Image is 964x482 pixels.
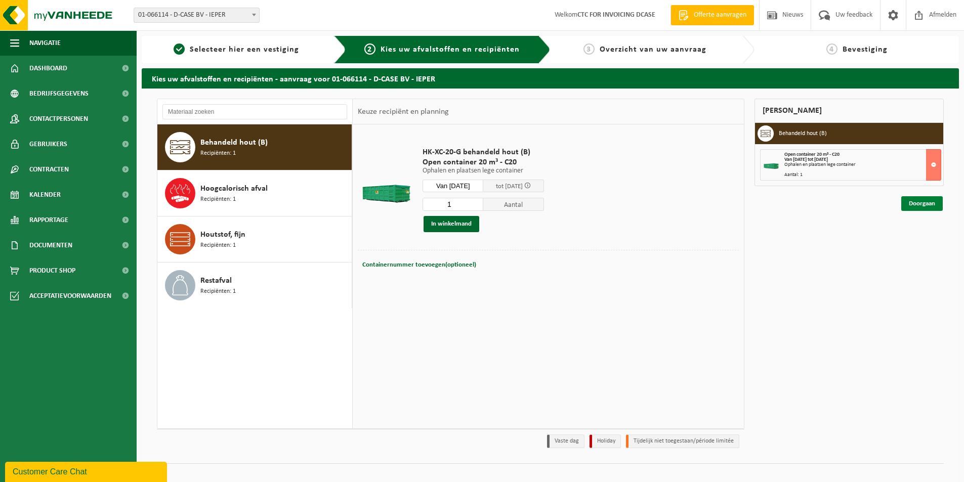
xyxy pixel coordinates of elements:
[200,287,236,296] span: Recipiënten: 1
[29,157,69,182] span: Contracten
[174,43,185,55] span: 1
[600,46,706,54] span: Overzicht van uw aanvraag
[826,43,837,55] span: 4
[29,132,67,157] span: Gebruikers
[423,180,483,192] input: Selecteer datum
[147,43,326,56] a: 1Selecteer hier een vestiging
[496,183,523,190] span: tot [DATE]
[590,434,621,448] li: Holiday
[29,283,111,309] span: Acceptatievoorwaarden
[190,46,299,54] span: Selecteer hier een vestiging
[157,216,352,262] button: Houtstof, fijn Recipiënten: 1
[157,170,352,216] button: Hoogcalorisch afval Recipiënten: 1
[162,104,347,119] input: Materiaal zoeken
[134,8,260,23] span: 01-066114 - D-CASE BV - IEPER
[670,5,754,25] a: Offerte aanvragen
[547,434,584,448] li: Vaste dag
[29,207,68,233] span: Rapportage
[423,157,544,167] span: Open container 20 m³ - C20
[381,46,520,54] span: Kies uw afvalstoffen en recipiënten
[29,258,75,283] span: Product Shop
[142,68,959,88] h2: Kies uw afvalstoffen en recipiënten - aanvraag voor 01-066114 - D-CASE BV - IEPER
[29,182,61,207] span: Kalender
[784,172,941,178] div: Aantal: 1
[843,46,888,54] span: Bevestiging
[200,275,232,287] span: Restafval
[29,81,89,106] span: Bedrijfsgegevens
[755,99,944,123] div: [PERSON_NAME]
[157,124,352,170] button: Behandeld hout (B) Recipiënten: 1
[577,11,655,19] strong: CTC FOR INVOICING DCASE
[424,216,479,232] button: In winkelmand
[29,106,88,132] span: Contactpersonen
[691,10,749,20] span: Offerte aanvragen
[364,43,375,55] span: 2
[626,434,739,448] li: Tijdelijk niet toegestaan/période limitée
[200,149,236,158] span: Recipiënten: 1
[29,56,67,81] span: Dashboard
[779,125,827,142] h3: Behandeld hout (B)
[200,229,245,241] span: Houtstof, fijn
[134,8,259,22] span: 01-066114 - D-CASE BV - IEPER
[784,157,828,162] strong: Van [DATE] tot [DATE]
[157,262,352,308] button: Restafval Recipiënten: 1
[583,43,595,55] span: 3
[901,196,943,211] a: Doorgaan
[200,183,268,195] span: Hoogcalorisch afval
[29,233,72,258] span: Documenten
[784,152,840,157] span: Open container 20 m³ - C20
[784,162,941,167] div: Ophalen en plaatsen lege container
[200,241,236,250] span: Recipiënten: 1
[29,30,61,56] span: Navigatie
[362,261,476,268] span: Containernummer toevoegen(optioneel)
[200,137,268,149] span: Behandeld hout (B)
[353,99,454,124] div: Keuze recipiënt en planning
[5,460,169,482] iframe: chat widget
[200,195,236,204] span: Recipiënten: 1
[423,167,544,174] p: Ophalen en plaatsen lege container
[423,147,544,157] span: HK-XC-20-G behandeld hout (B)
[361,258,477,272] button: Containernummer toevoegen(optioneel)
[483,198,544,211] span: Aantal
